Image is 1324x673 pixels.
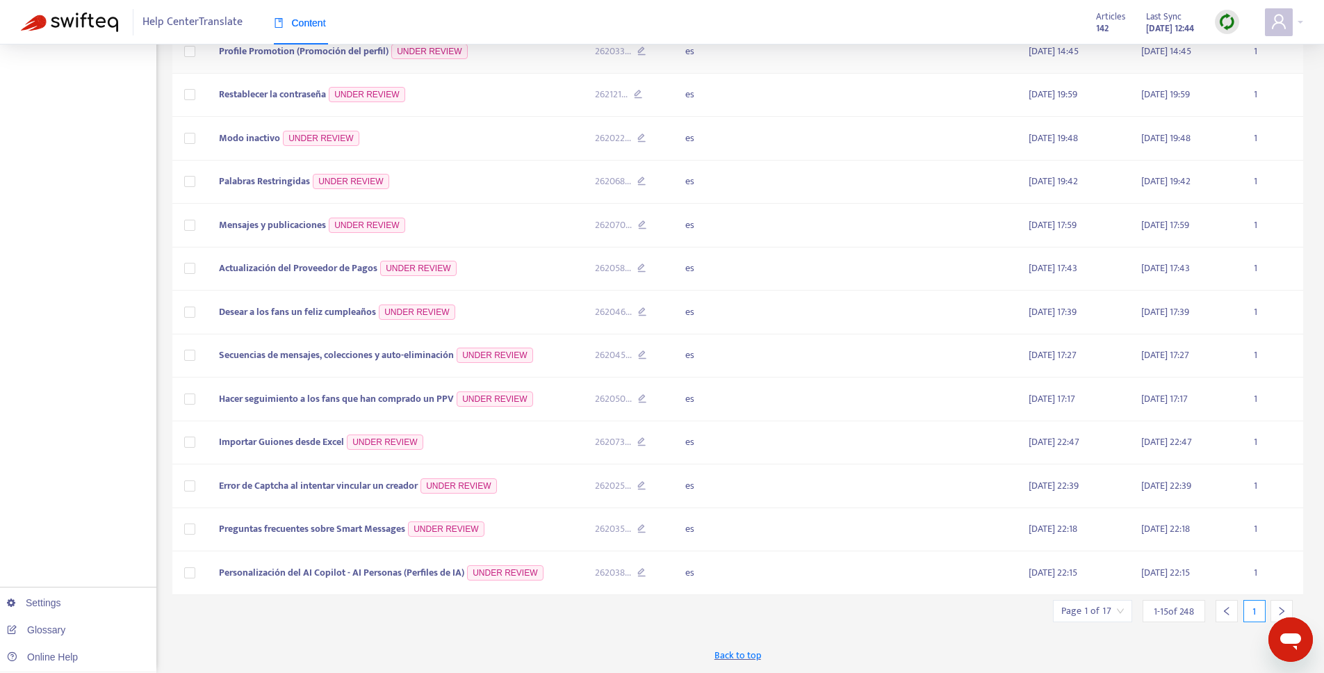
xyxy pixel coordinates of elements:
td: 1 [1243,117,1303,161]
span: [DATE] 14:45 [1029,43,1079,59]
span: [DATE] 19:48 [1141,130,1191,146]
span: 262070 ... [595,218,632,233]
span: [DATE] 19:42 [1029,173,1078,189]
span: 262035 ... [595,521,631,537]
span: Secuencias de mensajes, colecciones y auto-eliminación [219,347,454,363]
span: [DATE] 17:59 [1141,217,1189,233]
img: Swifteq [21,13,118,32]
span: Personalización del AI Copilot - AI Personas (Perfiles de IA) [219,565,464,581]
span: 262022 ... [595,131,631,146]
span: UNDER REVIEW [379,305,455,320]
span: book [274,18,284,28]
span: Modo inactivo [219,130,280,146]
td: es [674,74,754,117]
span: Restablecer la contraseña [219,86,326,102]
div: 1 [1243,600,1266,622]
span: user [1270,13,1287,30]
span: UNDER REVIEW [329,87,404,102]
td: 1 [1243,464,1303,508]
span: UNDER REVIEW [283,131,359,146]
span: [DATE] 19:59 [1029,86,1077,102]
span: UNDER REVIEW [467,565,543,581]
span: Help Center Translate [142,9,243,35]
img: sync.dc5367851b00ba804db3.png [1218,13,1236,31]
a: Glossary [7,624,65,635]
span: [DATE] 17:27 [1141,347,1189,363]
a: Online Help [7,651,78,663]
td: es [674,464,754,508]
td: 1 [1243,74,1303,117]
span: 262050 ... [595,391,632,407]
strong: [DATE] 12:44 [1146,21,1194,36]
span: UNDER REVIEW [420,478,496,494]
span: Error de Captcha al intentar vincular un creador [219,478,418,494]
td: es [674,291,754,334]
span: Mensajes y publicaciones [219,217,326,233]
td: 1 [1243,378,1303,421]
td: 1 [1243,161,1303,204]
td: 1 [1243,30,1303,74]
td: es [674,334,754,378]
td: es [674,204,754,248]
span: 262068 ... [595,174,631,189]
span: [DATE] 17:39 [1029,304,1077,320]
span: Importar Guiones desde Excel [219,434,344,450]
td: es [674,117,754,161]
span: [DATE] 19:48 [1029,130,1078,146]
span: 262045 ... [595,348,632,363]
span: [DATE] 17:17 [1029,391,1075,407]
span: [DATE] 22:47 [1141,434,1192,450]
span: [DATE] 17:43 [1029,260,1077,276]
span: [DATE] 17:17 [1141,391,1188,407]
td: 1 [1243,508,1303,552]
span: [DATE] 17:43 [1141,260,1190,276]
td: 1 [1243,334,1303,378]
span: [DATE] 22:18 [1141,521,1190,537]
span: [DATE] 17:59 [1029,217,1077,233]
span: 262058 ... [595,261,631,276]
td: 1 [1243,291,1303,334]
span: UNDER REVIEW [380,261,456,276]
strong: 142 [1096,21,1109,36]
span: [DATE] 22:39 [1141,478,1191,494]
span: [DATE] 22:47 [1029,434,1079,450]
a: Settings [7,597,61,608]
span: UNDER REVIEW [408,521,484,537]
span: [DATE] 22:15 [1141,565,1190,581]
span: [DATE] 19:42 [1141,173,1191,189]
span: [DATE] 17:27 [1029,347,1077,363]
span: Hacer seguimiento a los fans que han comprado un PPV [219,391,454,407]
td: es [674,551,754,595]
td: es [674,421,754,465]
span: 262033 ... [595,44,631,59]
span: UNDER REVIEW [457,348,532,363]
span: [DATE] 14:45 [1141,43,1191,59]
span: Profile Promotion (Promoción del perfil) [219,43,389,59]
td: es [674,161,754,204]
td: es [674,508,754,552]
span: UNDER REVIEW [329,218,404,233]
span: Preguntas frecuentes sobre Smart Messages [219,521,405,537]
span: [DATE] 22:18 [1029,521,1077,537]
td: es [674,30,754,74]
span: Desear a los fans un feliz cumpleaños [219,304,376,320]
td: 1 [1243,551,1303,595]
td: 1 [1243,421,1303,465]
span: UNDER REVIEW [313,174,389,189]
span: [DATE] 22:39 [1029,478,1079,494]
span: Content [274,17,326,29]
span: 262073 ... [595,435,631,450]
span: Articles [1096,9,1125,24]
span: 262038 ... [595,565,631,581]
td: 1 [1243,248,1303,291]
span: Last Sync [1146,9,1182,24]
span: 262025 ... [595,478,631,494]
span: right [1277,606,1286,616]
td: es [674,378,754,421]
span: UNDER REVIEW [391,44,467,59]
span: [DATE] 17:39 [1141,304,1189,320]
span: 1 - 15 of 248 [1154,604,1194,619]
iframe: Button to launch messaging window [1268,617,1313,662]
span: 262121 ... [595,87,628,102]
span: Palabras Restringidas [219,173,310,189]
